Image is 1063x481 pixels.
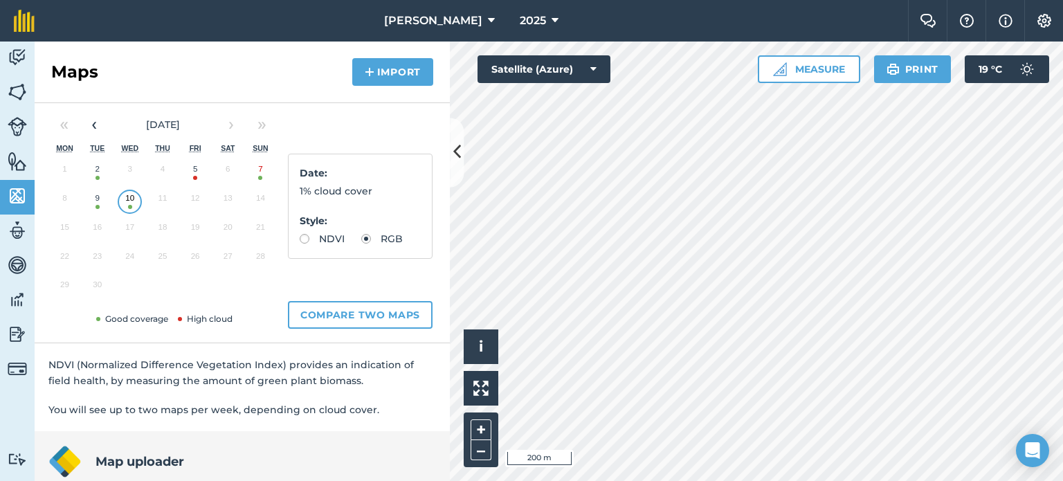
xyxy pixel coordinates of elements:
button: September 30, 2025 [81,273,113,302]
img: A cog icon [1036,14,1053,28]
button: September 16, 2025 [81,216,113,245]
button: September 12, 2025 [179,187,212,216]
img: Four arrows, one pointing top left, one top right, one bottom right and the last bottom left [473,381,489,396]
button: » [246,109,277,140]
button: September 1, 2025 [48,158,81,187]
p: You will see up to two maps per week, depending on cloud cover. [48,402,436,417]
abbr: Sunday [253,144,268,152]
abbr: Wednesday [122,144,139,152]
img: Map uploader logo [48,445,82,478]
span: [PERSON_NAME] [384,12,482,29]
button: September 8, 2025 [48,187,81,216]
button: September 26, 2025 [179,245,212,274]
button: September 5, 2025 [179,158,212,187]
span: High cloud [175,314,233,324]
button: – [471,440,491,460]
img: Ruler icon [773,62,787,76]
abbr: Saturday [221,144,235,152]
button: Compare two maps [288,301,433,329]
button: September 19, 2025 [179,216,212,245]
button: September 15, 2025 [48,216,81,245]
h4: Map uploader [96,452,184,471]
img: Two speech bubbles overlapping with the left bubble in the forefront [920,14,936,28]
button: September 4, 2025 [146,158,179,187]
span: i [479,338,483,355]
img: svg+xml;base64,PHN2ZyB4bWxucz0iaHR0cDovL3d3dy53My5vcmcvMjAwMC9zdmciIHdpZHRoPSI1NiIgaGVpZ2h0PSI2MC... [8,151,27,172]
label: RGB [361,234,403,244]
img: svg+xml;base64,PD94bWwgdmVyc2lvbj0iMS4wIiBlbmNvZGluZz0idXRmLTgiPz4KPCEtLSBHZW5lcmF0b3I6IEFkb2JlIE... [8,255,27,275]
button: Measure [758,55,860,83]
button: September 24, 2025 [113,245,146,274]
label: NDVI [300,234,345,244]
button: September 29, 2025 [48,273,81,302]
img: svg+xml;base64,PHN2ZyB4bWxucz0iaHR0cDovL3d3dy53My5vcmcvMjAwMC9zdmciIHdpZHRoPSIxNCIgaGVpZ2h0PSIyNC... [365,64,374,80]
img: svg+xml;base64,PD94bWwgdmVyc2lvbj0iMS4wIiBlbmNvZGluZz0idXRmLTgiPz4KPCEtLSBHZW5lcmF0b3I6IEFkb2JlIE... [8,117,27,136]
button: September 2, 2025 [81,158,113,187]
p: 1% cloud cover [300,183,421,199]
strong: Date : [300,167,327,179]
button: September 28, 2025 [244,245,277,274]
button: September 18, 2025 [146,216,179,245]
button: September 20, 2025 [212,216,244,245]
button: September 22, 2025 [48,245,81,274]
img: svg+xml;base64,PHN2ZyB4bWxucz0iaHR0cDovL3d3dy53My5vcmcvMjAwMC9zdmciIHdpZHRoPSI1NiIgaGVpZ2h0PSI2MC... [8,185,27,206]
button: + [471,419,491,440]
img: svg+xml;base64,PHN2ZyB4bWxucz0iaHR0cDovL3d3dy53My5vcmcvMjAwMC9zdmciIHdpZHRoPSIxOSIgaGVpZ2h0PSIyNC... [887,61,900,78]
span: 2025 [520,12,546,29]
div: Open Intercom Messenger [1016,434,1049,467]
strong: Style : [300,215,327,227]
abbr: Tuesday [90,144,105,152]
img: svg+xml;base64,PD94bWwgdmVyc2lvbj0iMS4wIiBlbmNvZGluZz0idXRmLTgiPz4KPCEtLSBHZW5lcmF0b3I6IEFkb2JlIE... [8,324,27,345]
button: ‹ [79,109,109,140]
span: Good coverage [93,314,168,324]
button: › [216,109,246,140]
img: svg+xml;base64,PHN2ZyB4bWxucz0iaHR0cDovL3d3dy53My5vcmcvMjAwMC9zdmciIHdpZHRoPSI1NiIgaGVpZ2h0PSI2MC... [8,82,27,102]
img: svg+xml;base64,PD94bWwgdmVyc2lvbj0iMS4wIiBlbmNvZGluZz0idXRmLTgiPz4KPCEtLSBHZW5lcmF0b3I6IEFkb2JlIE... [8,47,27,68]
button: Import [352,58,433,86]
img: svg+xml;base64,PD94bWwgdmVyc2lvbj0iMS4wIiBlbmNvZGluZz0idXRmLTgiPz4KPCEtLSBHZW5lcmF0b3I6IEFkb2JlIE... [8,289,27,310]
button: September 11, 2025 [146,187,179,216]
abbr: Monday [56,144,73,152]
button: September 14, 2025 [244,187,277,216]
button: September 9, 2025 [81,187,113,216]
button: i [464,329,498,364]
button: September 21, 2025 [244,216,277,245]
img: svg+xml;base64,PD94bWwgdmVyc2lvbj0iMS4wIiBlbmNvZGluZz0idXRmLTgiPz4KPCEtLSBHZW5lcmF0b3I6IEFkb2JlIE... [8,453,27,466]
button: September 3, 2025 [113,158,146,187]
button: September 10, 2025 [113,187,146,216]
p: NDVI (Normalized Difference Vegetation Index) provides an indication of field health, by measurin... [48,357,436,388]
span: 19 ° C [979,55,1002,83]
abbr: Thursday [155,144,170,152]
button: 19 °C [965,55,1049,83]
button: Satellite (Azure) [478,55,610,83]
img: fieldmargin Logo [14,10,35,32]
button: September 17, 2025 [113,216,146,245]
abbr: Friday [190,144,201,152]
img: svg+xml;base64,PHN2ZyB4bWxucz0iaHR0cDovL3d3dy53My5vcmcvMjAwMC9zdmciIHdpZHRoPSIxNyIgaGVpZ2h0PSIxNy... [999,12,1012,29]
button: September 6, 2025 [212,158,244,187]
img: svg+xml;base64,PD94bWwgdmVyc2lvbj0iMS4wIiBlbmNvZGluZz0idXRmLTgiPz4KPCEtLSBHZW5lcmF0b3I6IEFkb2JlIE... [1013,55,1041,83]
img: svg+xml;base64,PD94bWwgdmVyc2lvbj0iMS4wIiBlbmNvZGluZz0idXRmLTgiPz4KPCEtLSBHZW5lcmF0b3I6IEFkb2JlIE... [8,359,27,379]
img: A question mark icon [958,14,975,28]
button: September 7, 2025 [244,158,277,187]
button: [DATE] [109,109,216,140]
img: svg+xml;base64,PD94bWwgdmVyc2lvbj0iMS4wIiBlbmNvZGluZz0idXRmLTgiPz4KPCEtLSBHZW5lcmF0b3I6IEFkb2JlIE... [8,220,27,241]
button: Print [874,55,952,83]
button: September 25, 2025 [146,245,179,274]
button: September 27, 2025 [212,245,244,274]
button: « [48,109,79,140]
button: September 23, 2025 [81,245,113,274]
h2: Maps [51,61,98,83]
span: [DATE] [146,118,180,131]
button: September 13, 2025 [212,187,244,216]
